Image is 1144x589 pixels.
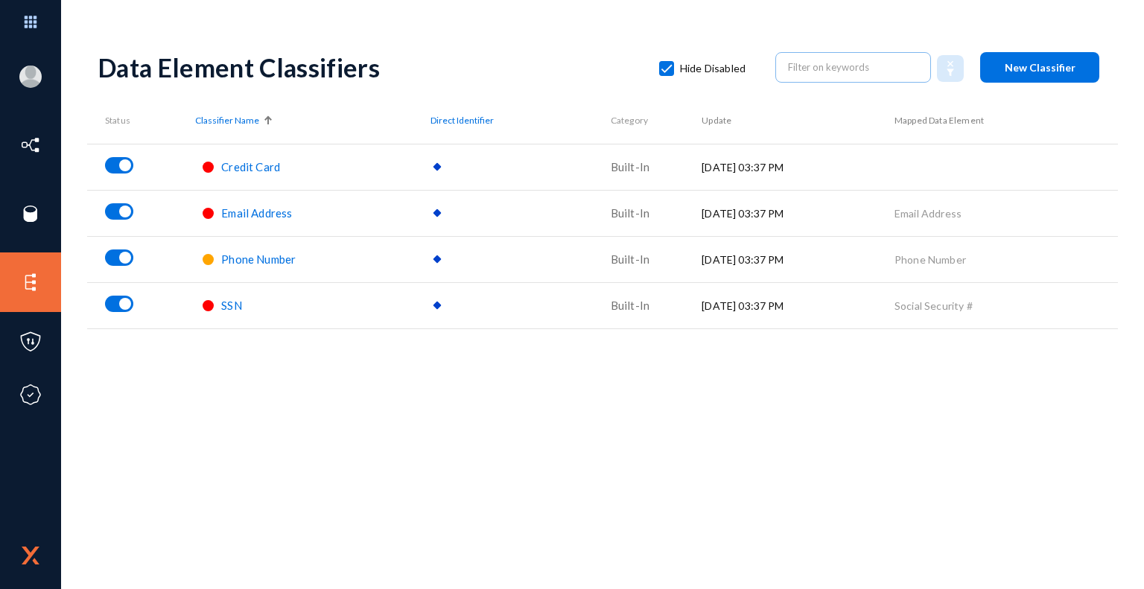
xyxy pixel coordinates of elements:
img: icon-sources.svg [19,203,42,225]
th: Mapped Data Element [894,98,1118,144]
input: Filter on keywords [788,56,919,78]
img: icon-policies.svg [19,331,42,353]
a: Phone Number [221,253,296,266]
div: Data Element Classifiers [98,52,644,83]
span: Phone Number [221,252,296,266]
td: [DATE] 03:37 PM [702,282,894,328]
img: icon-elements.svg [19,271,42,293]
img: blank-profile-picture.png [19,66,42,88]
span: Hide Disabled [680,57,746,80]
td: Email Address [894,190,1118,236]
img: icon-compliance.svg [19,383,42,406]
span: Email Address [221,206,292,220]
span: Direct Identifier [430,114,494,127]
div: Classifier Name [195,114,430,127]
span: Built-In [611,252,649,266]
span: Status [105,115,130,126]
td: Phone Number [894,236,1118,282]
img: icon-inventory.svg [19,134,42,156]
td: Social Security # [894,282,1118,328]
span: Built-In [611,299,649,312]
span: Classifier Name [195,114,259,127]
img: app launcher [8,6,53,38]
span: Built-In [611,160,649,173]
a: Credit Card [221,161,280,173]
span: New Classifier [1005,61,1075,74]
span: Category [611,115,648,126]
td: [DATE] 03:37 PM [702,190,894,236]
button: New Classifier [980,52,1099,83]
span: Built-In [611,206,649,220]
td: [DATE] 03:37 PM [702,236,894,282]
div: Direct Identifier [430,114,610,127]
td: [DATE] 03:37 PM [702,144,894,190]
a: Email Address [221,207,292,220]
a: SSN [221,299,241,312]
th: Update [702,98,894,144]
span: Credit Card [221,160,280,173]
